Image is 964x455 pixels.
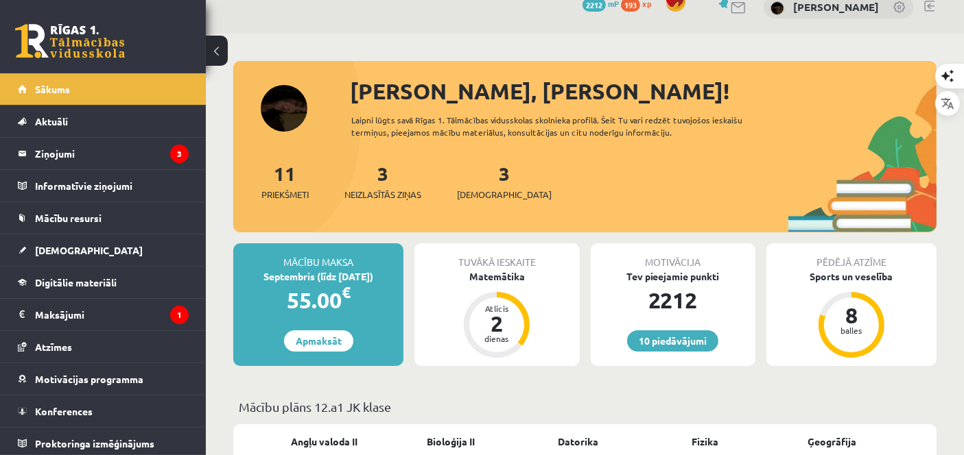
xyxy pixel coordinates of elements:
[344,188,421,201] span: Neizlasītās ziņas
[35,244,143,256] span: [DEMOGRAPHIC_DATA]
[18,234,189,266] a: [DEMOGRAPHIC_DATA]
[831,304,872,326] div: 8
[35,405,93,417] span: Konferences
[342,282,351,302] span: €
[558,434,598,449] a: Datorika
[627,330,718,352] a: 10 piedāvājumi
[18,202,189,234] a: Mācību resursi
[591,284,755,317] div: 2212
[170,145,189,163] i: 3
[35,138,189,169] legend: Ziņojumi
[350,75,937,108] div: [PERSON_NAME], [PERSON_NAME]!
[591,269,755,284] div: Tev pieejamie punkti
[291,434,357,449] a: Angļu valoda II
[591,243,755,269] div: Motivācija
[18,138,189,169] a: Ziņojumi3
[18,106,189,137] a: Aktuāli
[414,269,579,284] div: Matemātika
[35,212,102,224] span: Mācību resursi
[35,437,154,450] span: Proktoringa izmēģinājums
[808,434,856,449] a: Ģeogrāfija
[476,304,517,312] div: Atlicis
[18,73,189,105] a: Sākums
[35,373,143,385] span: Motivācijas programma
[233,284,403,317] div: 55.00
[18,363,189,395] a: Motivācijas programma
[233,269,403,284] div: Septembris (līdz [DATE])
[284,330,353,352] a: Apmaksāt
[18,395,189,427] a: Konferences
[239,397,931,416] p: Mācību plāns 12.a1 JK klase
[170,306,189,324] i: 1
[476,312,517,334] div: 2
[766,269,937,360] a: Sports un veselība 8 balles
[414,269,579,360] a: Matemātika Atlicis 2 dienas
[35,299,189,330] legend: Maksājumi
[18,170,189,201] a: Informatīvie ziņojumi
[766,269,937,284] div: Sports un veselība
[344,161,421,201] a: 3Neizlasītās ziņas
[35,83,70,95] span: Sākums
[414,243,579,269] div: Tuvākā ieskaite
[233,243,403,269] div: Mācību maksa
[35,115,68,127] span: Aktuāli
[831,326,872,334] div: balles
[457,161,552,201] a: 3[DEMOGRAPHIC_DATA]
[18,267,189,298] a: Digitālie materiāli
[35,170,189,201] legend: Informatīvie ziņojumi
[692,434,718,449] a: Fizika
[261,161,309,201] a: 11Priekšmeti
[261,188,309,201] span: Priekšmeti
[771,1,784,15] img: Beāte Kitija Anaņko
[427,434,475,449] a: Bioloģija II
[35,276,117,288] span: Digitālie materiāli
[457,188,552,201] span: [DEMOGRAPHIC_DATA]
[15,24,125,58] a: Rīgas 1. Tālmācības vidusskola
[476,334,517,343] div: dienas
[18,331,189,362] a: Atzīmes
[35,341,72,353] span: Atzīmes
[766,243,937,269] div: Pēdējā atzīme
[18,299,189,330] a: Maksājumi1
[351,114,773,138] div: Laipni lūgts savā Rīgas 1. Tālmācības vidusskolas skolnieka profilā. Šeit Tu vari redzēt tuvojošo...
